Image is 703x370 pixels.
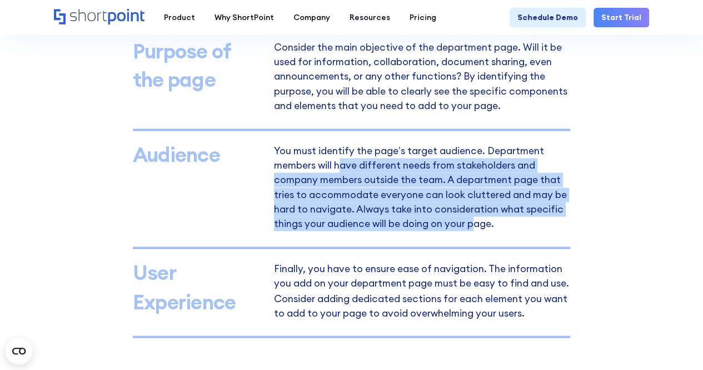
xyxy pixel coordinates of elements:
[594,8,649,27] a: Start Trial
[283,8,340,27] a: Company
[293,12,330,23] div: Company
[274,146,570,231] p: You must identify the page’s target audience. Department members will have different needs from s...
[400,8,446,27] a: Pricing
[205,8,283,27] a: Why ShortPoint
[133,37,263,94] div: Purpose of the page
[647,317,703,370] iframe: Chat Widget
[274,43,570,113] p: Consider the main objective of the department page. Will it be used for information, collaboratio...
[274,264,570,320] p: Finally, you have to ensure ease of navigation. The information you add on your department page m...
[647,317,703,370] div: Widget de chat
[133,258,263,315] div: User Experience
[410,12,436,23] div: Pricing
[54,9,144,26] a: Home
[154,8,205,27] a: Product
[340,8,400,27] a: Resources
[133,140,263,169] div: Audience
[215,12,274,23] div: Why ShortPoint
[6,338,32,364] button: Open CMP widget
[164,12,195,23] div: Product
[510,8,586,27] a: Schedule Demo
[350,12,390,23] div: Resources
